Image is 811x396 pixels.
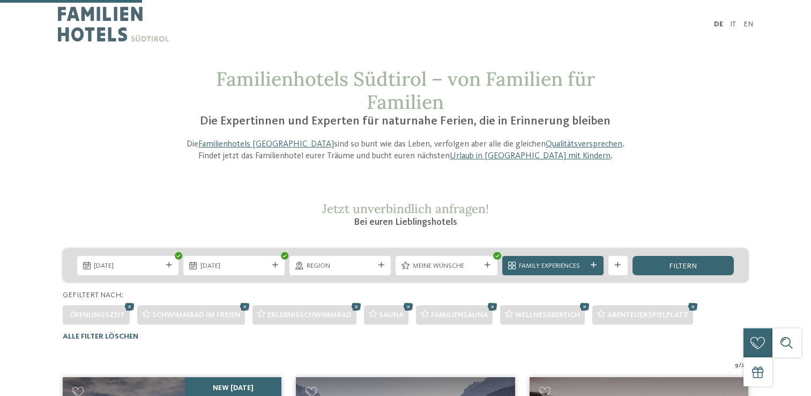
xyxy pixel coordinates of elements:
span: Wellnessbereich [515,311,580,319]
span: Alle Filter löschen [63,333,138,340]
span: Familiensauna [431,311,488,319]
a: Familienhotels [GEOGRAPHIC_DATA] [198,140,334,149]
a: Qualitätsversprechen [546,140,622,149]
span: Gefiltert nach: [63,291,123,299]
span: Die Expertinnen und Experten für naturnahe Ferien, die in Erinnerung bleiben [200,115,611,127]
span: 9 [735,361,739,370]
span: filtern [669,262,697,270]
a: DE [714,20,723,28]
span: / [739,361,741,370]
span: Familienhotels Südtirol – von Familien für Familien [216,67,595,114]
span: Family Experiences [519,261,586,271]
span: Region [307,261,374,271]
span: Sauna [379,311,404,319]
span: Erlebnisschwimmbad [267,311,352,319]
span: Abenteuerspielplatz [607,311,688,319]
span: Schwimmbad im Freien [152,311,240,319]
span: [DATE] [94,261,161,271]
span: 27 [741,361,748,370]
span: Öffnungszeit [70,311,125,319]
p: Die sind so bunt wie das Leben, verfolgen aber alle die gleichen . Findet jetzt das Familienhotel... [176,138,635,163]
span: [DATE] [200,261,268,271]
a: EN [743,20,753,28]
span: Bei euren Lieblingshotels [354,217,457,227]
a: IT [730,20,736,28]
span: Jetzt unverbindlich anfragen! [322,201,489,216]
a: Urlaub in [GEOGRAPHIC_DATA] mit Kindern [450,152,611,160]
span: Meine Wünsche [413,261,480,271]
